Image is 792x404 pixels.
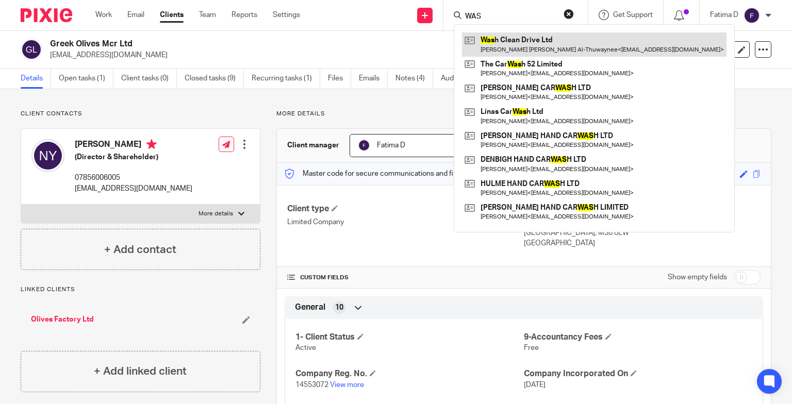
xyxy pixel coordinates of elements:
i: Primary [146,139,157,149]
img: svg%3E [744,7,760,24]
h4: + Add contact [104,242,176,258]
span: Get Support [613,11,653,19]
span: [DATE] [524,381,546,389]
p: Linked clients [21,285,260,294]
a: Reports [232,10,257,20]
p: Fatima D [710,10,738,20]
p: More details [199,210,233,218]
a: Closed tasks (9) [185,69,244,89]
h4: + Add linked client [94,363,187,379]
a: Files [328,69,351,89]
img: svg%3E [21,39,42,60]
p: Client contacts [21,110,260,118]
span: Fatima D [377,142,405,149]
h4: Client type [287,204,524,214]
label: Show empty fields [668,272,727,282]
span: 14553072 [295,381,328,389]
p: [EMAIL_ADDRESS][DOMAIN_NAME] [75,183,192,194]
span: General [295,302,325,313]
h4: [PERSON_NAME] [75,139,192,152]
a: Olives Factory Ltd [31,314,94,325]
a: Notes (4) [395,69,433,89]
a: Work [95,10,112,20]
input: Search [464,12,557,22]
h4: Company Incorporated On [524,368,752,379]
a: Open tasks (1) [59,69,113,89]
a: Emails [359,69,388,89]
span: Active [295,344,316,351]
a: Recurring tasks (1) [252,69,320,89]
h3: Client manager [287,140,339,150]
h5: (Director & Shareholder) [75,152,192,162]
h4: CUSTOM FIELDS [287,274,524,282]
img: Pixie [21,8,72,22]
img: svg%3E [358,139,370,151]
h2: Greek Olives Mcr Ltd [50,39,515,49]
a: Audit logs [441,69,481,89]
a: View more [330,381,364,389]
img: svg%3E [31,139,64,172]
span: Free [524,344,539,351]
a: Details [21,69,51,89]
a: Team [199,10,216,20]
button: Clear [564,9,574,19]
a: Email [127,10,144,20]
span: 10 [335,302,343,313]
p: More details [276,110,771,118]
p: [GEOGRAPHIC_DATA] [524,238,761,248]
h4: 1- Client Status [295,332,524,343]
p: 07856006005 [75,173,192,183]
a: Clients [160,10,184,20]
p: [GEOGRAPHIC_DATA], M38 0EW [524,228,761,238]
h4: Company Reg. No. [295,368,524,379]
a: Client tasks (0) [121,69,177,89]
a: Settings [273,10,300,20]
p: Limited Company [287,217,524,227]
p: [EMAIL_ADDRESS][DOMAIN_NAME] [50,50,631,60]
h4: 9-Accountancy Fees [524,332,752,343]
p: Master code for secure communications and files [285,169,463,179]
